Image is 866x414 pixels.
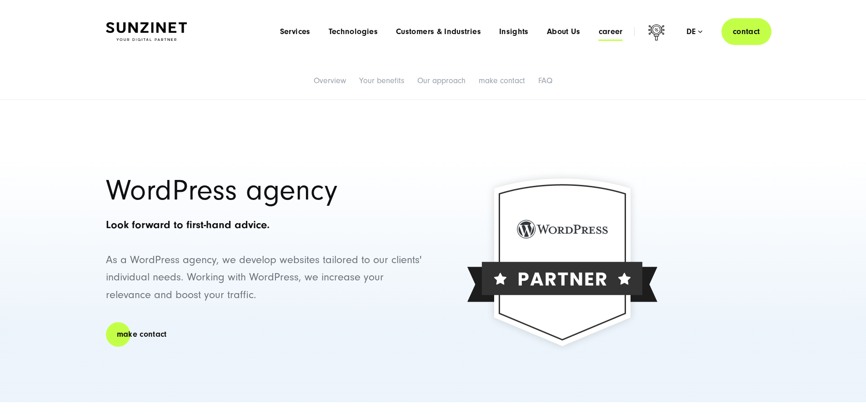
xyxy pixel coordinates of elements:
font: make contact [117,329,167,339]
a: contact [721,18,771,45]
a: Overview [314,76,346,85]
img: Partner_wordpress [440,140,685,385]
a: About Us [547,27,581,36]
img: SUNZINET Full Service Digital Agency [106,22,187,41]
a: Insights [499,27,529,36]
a: make contact [106,321,178,347]
font: contact [733,27,760,36]
a: Customers & Industries [396,27,481,36]
a: career [599,27,623,36]
font: de [686,27,696,36]
a: make contact [479,76,525,85]
a: Your benefits [359,76,404,85]
a: Services [280,27,310,36]
a: Our approach [417,76,466,85]
a: Technologies [329,27,378,36]
font: Look forward to first-hand advice. [106,219,270,231]
font: As a WordPress agency, we develop websites tailored to our clients' individual needs. Working wit... [106,254,421,301]
a: FAQ [538,76,552,85]
font: WordPress agency [106,174,338,207]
